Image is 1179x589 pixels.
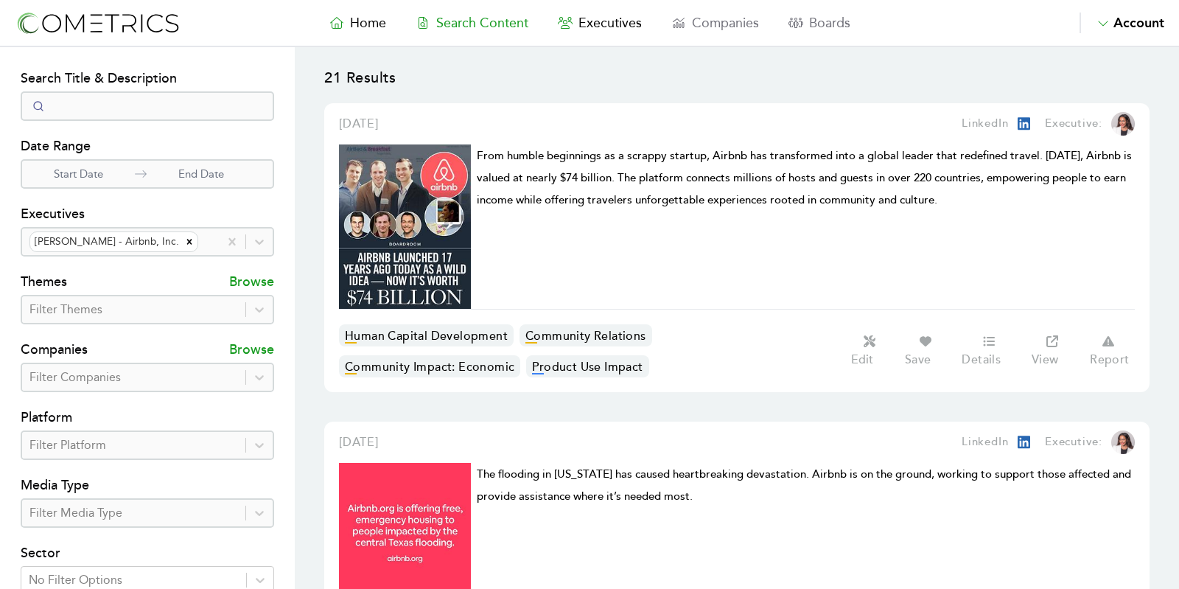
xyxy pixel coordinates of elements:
p: Start Date [22,166,135,183]
span: Boards [809,15,850,31]
h4: Date Range [21,136,274,159]
p: Edit [851,352,873,367]
p: Browse [229,271,274,295]
div: Remove Aquila Powell - Airbnb, Inc. [181,232,197,251]
span: [DATE] [339,435,379,450]
a: Human Capital Development [339,324,514,346]
span: Companies [692,15,759,31]
a: [DATE] [339,433,379,451]
h4: Platform [21,407,274,431]
a: Details [954,333,1024,369]
h4: Sector [21,543,274,566]
span: Home [350,15,386,31]
p: Report [1090,352,1129,367]
p: Executive: [1045,115,1102,133]
a: Boards [774,13,865,33]
p: End Date [147,166,256,183]
p: Details [962,352,1001,367]
h4: Media Type [21,475,274,498]
span: The flooding in [US_STATE] has caused heartbreaking devastation. Airbnb is on the ground, working... [477,467,1131,503]
span: [DATE] [339,116,379,131]
span: Account [1113,15,1164,31]
a: [DATE] [339,115,379,133]
a: Community Relations [519,324,652,346]
a: Product Use Impact [526,355,648,377]
img: Cometrics Content Result Image [339,144,471,309]
a: Community Impact: Economic [339,355,520,377]
p: LinkedIn [962,433,1008,451]
span: Executives [578,15,642,31]
a: Executives [543,13,657,33]
button: Edit [843,333,897,369]
p: Browse [229,339,274,363]
a: View [1024,333,1082,369]
a: Home [315,13,401,33]
a: Companies [657,13,774,33]
h4: Companies [21,339,88,363]
p: View [1032,352,1059,367]
a: Search Content [401,13,543,33]
p: LinkedIn [962,115,1008,133]
span: Search Content [436,15,528,31]
p: Save [905,352,931,367]
input: Search [21,91,274,121]
button: Account [1080,13,1164,33]
img: logo-refresh-RPX2ODFg.svg [15,10,181,37]
h4: Search Title & Description [21,68,274,91]
p: 21 Results [324,68,1150,103]
h4: Themes [21,271,67,295]
span: From humble beginnings as a scrappy startup, Airbnb has transformed into a global leader that red... [477,149,1132,207]
p: Executive: [1045,433,1102,451]
h4: Executives [21,203,274,227]
div: [PERSON_NAME] - Airbnb, Inc. [30,232,181,251]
